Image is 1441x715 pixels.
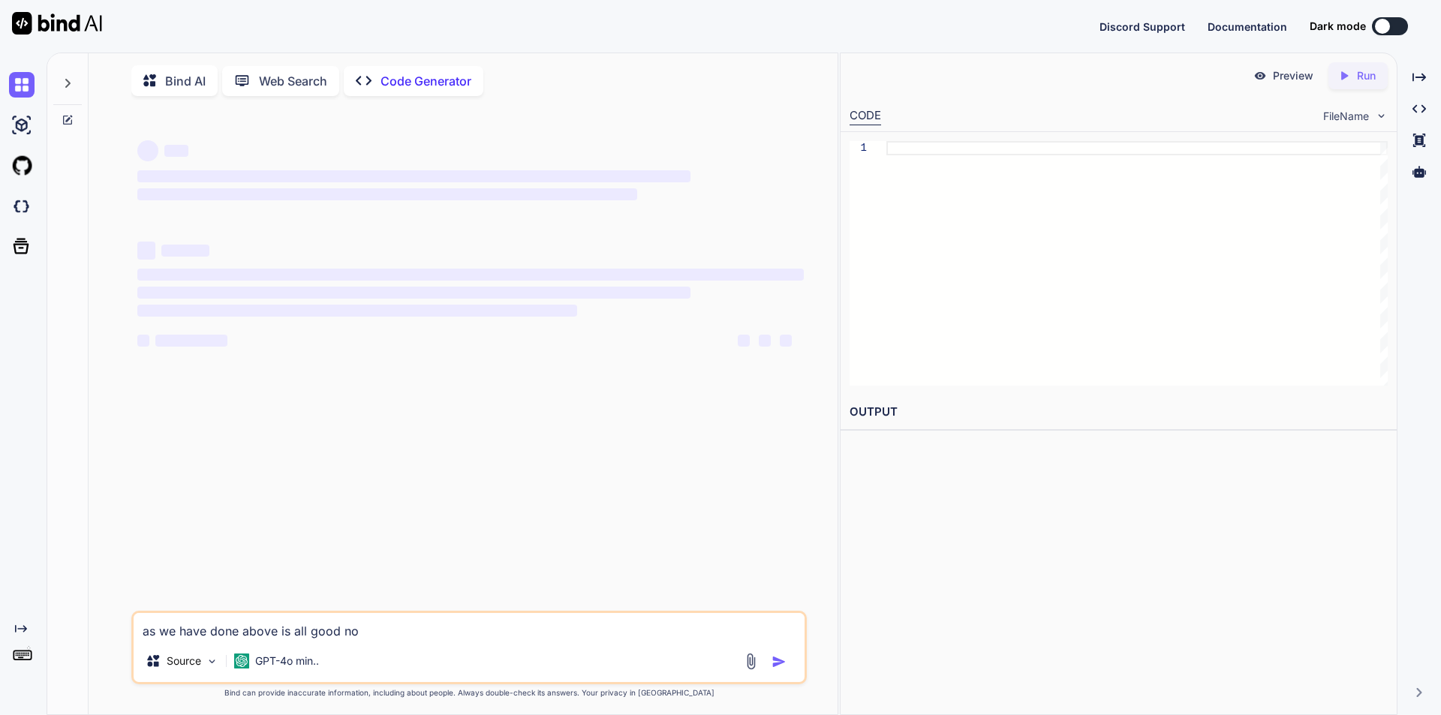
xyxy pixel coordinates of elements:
[137,188,637,200] span: ‌
[850,107,881,125] div: CODE
[255,653,319,668] p: GPT-4o min..
[381,72,471,90] p: Code Generator
[1375,110,1388,122] img: chevron down
[167,653,201,668] p: Source
[742,653,760,670] img: attachment
[134,613,805,640] textarea: as we have done above is all good no
[9,153,35,179] img: githubLight
[131,687,807,698] p: Bind can provide inaccurate information, including about people. Always double-check its answers....
[9,194,35,219] img: darkCloudIdeIcon
[780,335,792,347] span: ‌
[155,335,227,347] span: ‌
[137,269,804,281] span: ‌
[137,140,158,161] span: ‌
[137,242,155,260] span: ‌
[9,72,35,98] img: chat
[772,654,787,669] img: icon
[137,287,690,299] span: ‌
[206,655,218,668] img: Pick Models
[12,12,102,35] img: Bind AI
[137,335,149,347] span: ‌
[165,72,206,90] p: Bind AI
[1208,20,1287,33] span: Documentation
[738,335,750,347] span: ‌
[1208,19,1287,35] button: Documentation
[759,335,771,347] span: ‌
[1310,19,1366,34] span: Dark mode
[137,170,690,182] span: ‌
[1100,20,1185,33] span: Discord Support
[9,113,35,138] img: ai-studio
[259,72,327,90] p: Web Search
[234,653,249,668] img: GPT-4o mini
[850,141,867,155] div: 1
[841,395,1397,430] h2: OUTPUT
[161,245,209,257] span: ‌
[164,145,188,157] span: ‌
[1273,68,1313,83] p: Preview
[137,305,577,317] span: ‌
[1253,69,1267,83] img: preview
[1323,109,1369,124] span: FileName
[1357,68,1376,83] p: Run
[1100,19,1185,35] button: Discord Support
